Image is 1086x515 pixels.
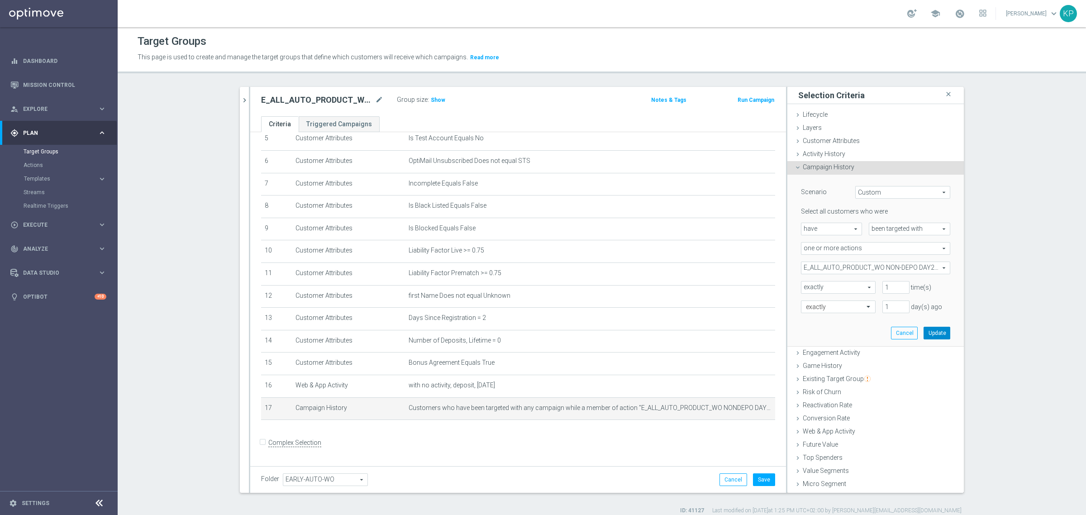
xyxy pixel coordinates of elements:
[95,294,106,300] div: +10
[24,175,107,182] button: Templates keyboard_arrow_right
[10,57,107,65] button: equalizer Dashboard
[10,245,19,253] i: track_changes
[10,105,107,113] button: person_search Explore keyboard_arrow_right
[801,188,827,196] lable: Scenario
[801,208,888,215] lable: Select all customers who were
[803,480,846,487] span: Micro Segment
[801,300,876,313] ng-select: exactly
[10,129,107,137] div: gps_fixed Plan keyboard_arrow_right
[375,95,383,105] i: mode_edit
[719,473,747,486] button: Cancel
[138,53,468,61] span: This page is used to create and manage the target groups that define which customers will receive...
[292,218,405,240] td: Customer Attributes
[292,196,405,218] td: Customer Attributes
[803,467,849,474] span: Value Segments
[292,353,405,375] td: Customer Attributes
[10,49,106,73] div: Dashboard
[803,362,842,369] span: Game History
[10,293,19,301] i: lightbulb
[292,173,405,196] td: Customer Attributes
[469,52,500,62] button: Read more
[924,327,950,339] button: Update
[10,285,106,309] div: Optibot
[803,428,855,435] span: Web & App Activity
[292,240,405,263] td: Customer Attributes
[261,353,292,375] td: 15
[409,224,476,232] span: Is Blocked Equals False
[24,148,94,155] a: Target Groups
[10,221,107,229] button: play_circle_outline Execute keyboard_arrow_right
[737,95,775,105] button: Run Campaign
[23,222,98,228] span: Execute
[261,150,292,173] td: 6
[409,269,501,277] span: Liability Factor Prematch >= 0.75
[431,97,445,103] span: Show
[24,162,94,169] a: Actions
[409,202,486,210] span: Is Black Listed Equals False
[138,35,206,48] h1: Target Groups
[98,220,106,229] i: keyboard_arrow_right
[409,381,495,389] span: with no activity, deposit, [DATE]
[98,268,106,277] i: keyboard_arrow_right
[409,247,484,254] span: Liability Factor Live >= 0.75
[803,454,843,461] span: Top Spenders
[261,397,292,420] td: 17
[798,90,865,100] h3: Selection Criteria
[10,269,107,277] button: Data Studio keyboard_arrow_right
[24,176,98,181] div: Templates
[261,218,292,240] td: 9
[24,186,117,199] div: Streams
[650,95,687,105] button: Notes & Tags
[261,128,292,151] td: 5
[911,303,942,310] span: day(s) ago
[23,73,106,97] a: Mission Control
[409,292,510,300] span: first Name Does not equal Unknown
[292,330,405,353] td: Customer Attributes
[261,330,292,353] td: 14
[23,130,98,136] span: Plan
[292,262,405,285] td: Customer Attributes
[409,180,478,187] span: Incomplete Equals False
[803,111,828,118] span: Lifecycle
[397,96,428,104] label: Group size
[803,137,860,144] span: Customer Attributes
[98,105,106,113] i: keyboard_arrow_right
[1049,9,1059,19] span: keyboard_arrow_down
[261,285,292,308] td: 12
[24,172,117,186] div: Templates
[98,175,106,183] i: keyboard_arrow_right
[292,397,405,420] td: Campaign History
[292,308,405,330] td: Customer Attributes
[98,244,106,253] i: keyboard_arrow_right
[10,105,98,113] div: Explore
[753,473,775,486] button: Save
[1005,7,1060,20] a: [PERSON_NAME]keyboard_arrow_down
[98,129,106,137] i: keyboard_arrow_right
[803,124,822,131] span: Layers
[261,240,292,263] td: 10
[803,375,871,382] span: Existing Target Group
[24,176,89,181] span: Templates
[803,415,850,422] span: Conversion Rate
[10,245,107,253] button: track_changes Analyze keyboard_arrow_right
[10,221,19,229] i: play_circle_outline
[268,439,321,447] label: Complex Selection
[10,73,106,97] div: Mission Control
[409,134,484,142] span: Is Test Account Equals No
[23,246,98,252] span: Analyze
[23,285,95,309] a: Optibot
[930,9,940,19] span: school
[803,349,860,356] span: Engagement Activity
[261,375,292,397] td: 16
[10,245,98,253] div: Analyze
[261,95,373,105] h2: E_ALL_AUTO_PRODUCT_WO NON-DEPO DAY3_DAILY
[261,116,299,132] a: Criteria
[23,106,98,112] span: Explore
[409,404,772,412] span: Customers who have been targeted with any campaign while a member of action "E_ALL_AUTO_PRODUCT_W...
[24,199,117,213] div: Realtime Triggers
[24,202,94,210] a: Realtime Triggers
